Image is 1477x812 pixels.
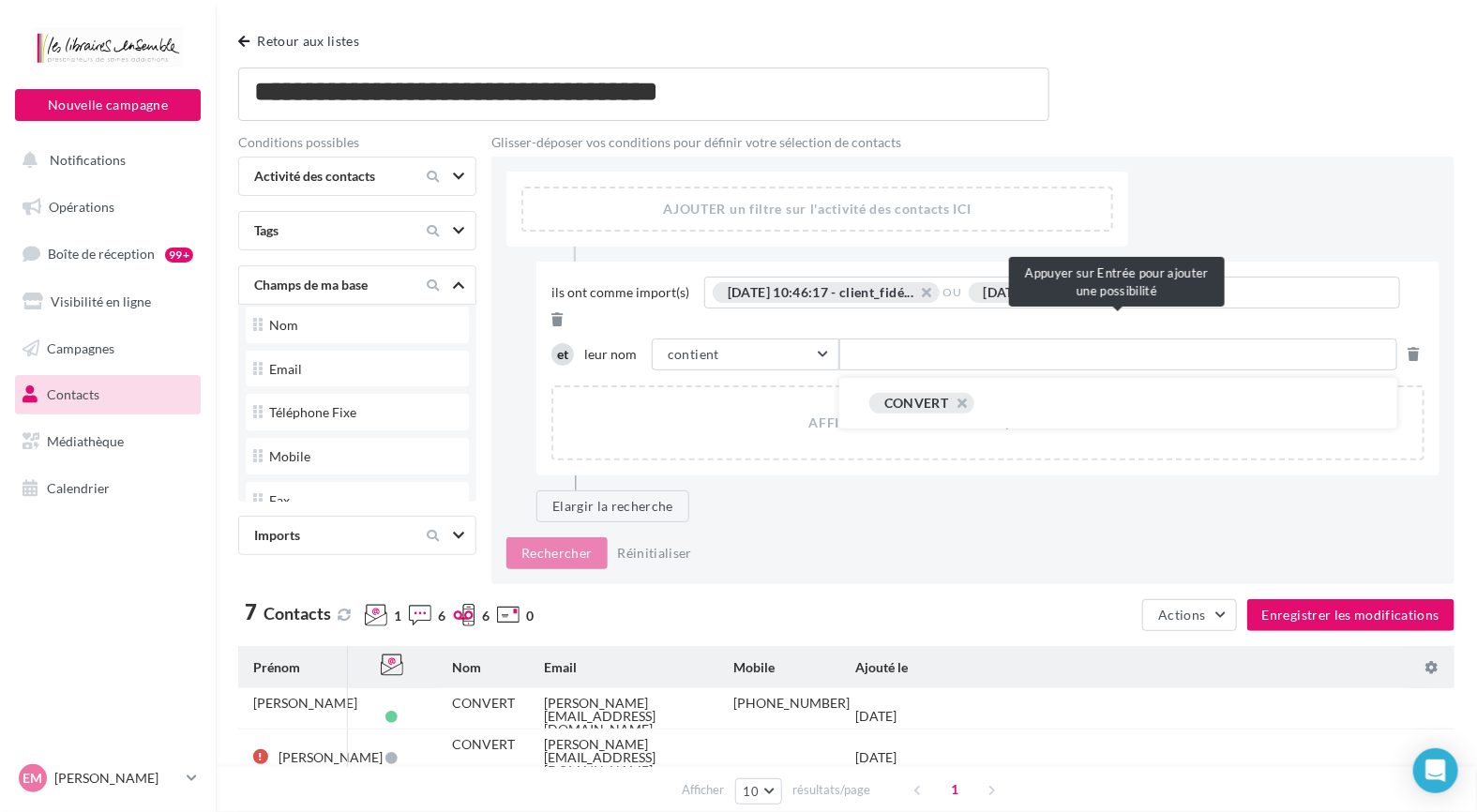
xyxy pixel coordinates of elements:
span: Ajouté le [855,659,908,675]
span: 10 [744,784,760,799]
span: Calendrier [47,480,110,496]
a: Médiathèque [11,422,204,461]
span: Campagnes [47,339,114,355]
a: Contacts [11,375,204,414]
div: Nom [269,319,298,332]
span: EM [23,769,43,788]
span: Médiathèque [47,433,124,449]
span: [DATE] 11:44:56 - clients_roi... [984,286,1169,299]
span: Leur nom [584,345,652,364]
button: Enregistrer les modifications [1247,599,1454,631]
div: [PERSON_NAME][EMAIL_ADDRESS][DOMAIN_NAME] [544,738,703,777]
span: 1 [940,774,970,804]
div: [PHONE_NUMBER] [733,697,850,710]
a: EM [PERSON_NAME] [15,760,201,796]
span: Ils ont comme import(s) [551,283,704,302]
span: Contacts [47,386,99,402]
div: Champs de ma base [247,276,404,294]
button: contient [652,338,839,370]
span: Actions [1158,607,1205,623]
div: Open Intercom Messenger [1413,748,1458,793]
button: Retour aux listes [238,30,367,53]
span: 1 [394,607,401,625]
button: Nouvelle campagne [15,89,201,121]
button: 10 [735,778,783,804]
div: Appuyer sur Entrée pour ajouter une possibilité [1009,257,1225,307]
div: [PERSON_NAME] [279,751,383,764]
span: Opérations [49,199,114,215]
span: 6 [438,607,445,625]
div: [DATE] [855,751,897,764]
a: Opérations [11,188,204,227]
div: [PERSON_NAME] [253,697,357,710]
button: Actions [1142,599,1236,631]
button: Réinitialiser [610,542,701,564]
div: CONVERT [884,395,948,411]
div: Téléphone Fixe [269,406,356,419]
span: Email [544,659,577,675]
a: Calendrier [11,469,204,508]
div: Glisser-déposer vos conditions pour définir votre sélection de contacts [491,136,1454,149]
div: et [551,343,574,366]
span: Prénom [253,659,300,675]
div: Fax [269,494,290,507]
button: Notifications [11,141,197,180]
div: CONVERT [452,697,515,710]
a: Visibilité en ligne [11,282,204,322]
span: Boîte de réception [48,246,155,262]
div: CONVERT [452,738,515,751]
div: Email [269,363,302,376]
span: 6 [482,607,490,625]
div: 99+ [165,248,193,263]
span: résultats/page [792,781,870,799]
div: [PERSON_NAME][EMAIL_ADDRESS][DOMAIN_NAME] [544,697,703,736]
button: Rechercher [506,537,608,569]
span: OU [943,285,962,301]
div: Imports [247,526,404,545]
div: Conditions possibles [238,136,476,149]
span: contient [668,346,719,362]
a: Campagnes [11,329,204,368]
span: Visibilité en ligne [51,293,151,309]
div: [DATE] [855,710,897,723]
span: Afficher [683,781,725,799]
span: Contacts [264,603,331,624]
span: [DATE] 10:46:17 - client_fidé... [728,286,913,299]
button: Elargir la recherche [536,490,689,522]
span: 0 [526,607,534,625]
span: Nom [452,659,481,675]
div: Mobile [269,450,310,463]
span: 7 [245,602,257,623]
span: Notifications [50,152,126,168]
p: [PERSON_NAME] [54,769,179,788]
span: Mobile [733,659,775,675]
div: Activité des contacts [247,167,404,186]
div: Tags [247,221,404,240]
a: Boîte de réception99+ [11,233,204,274]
